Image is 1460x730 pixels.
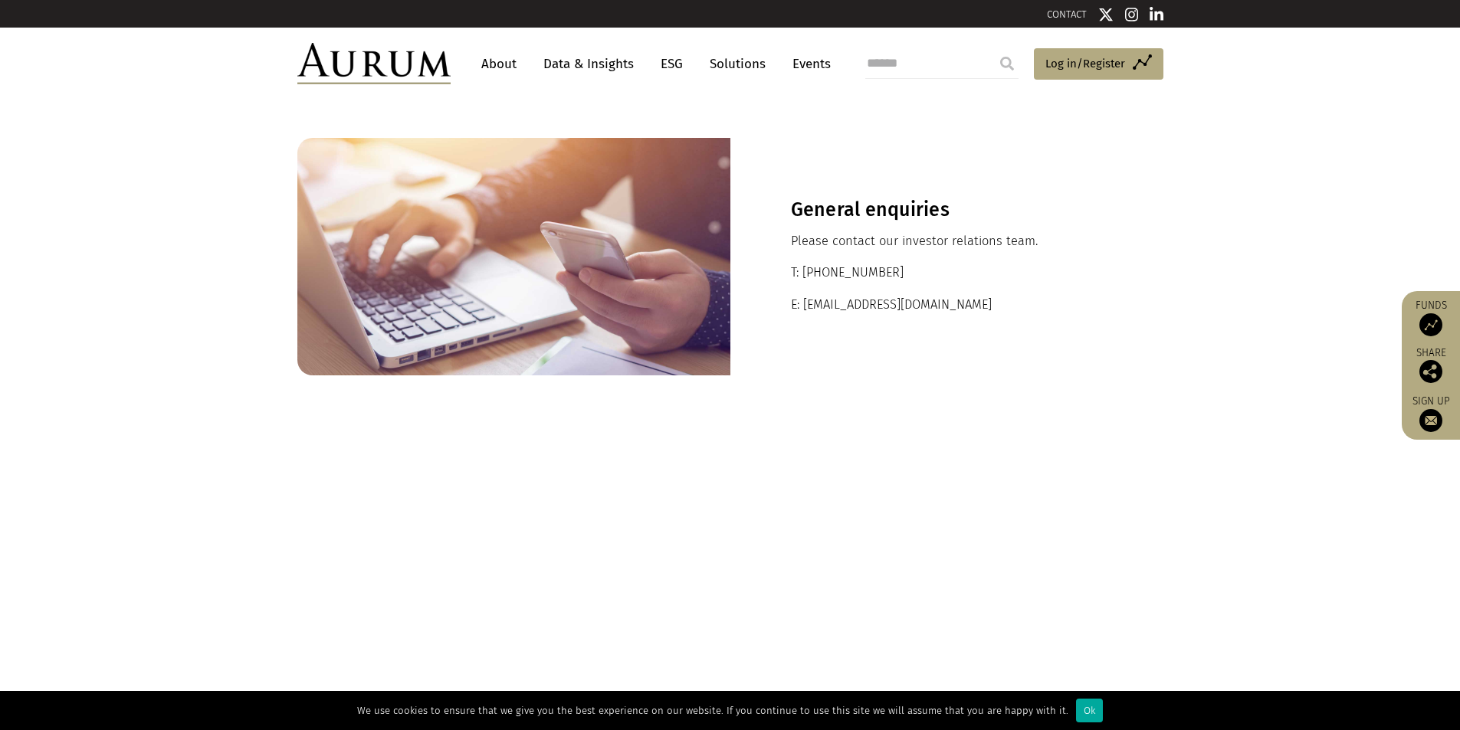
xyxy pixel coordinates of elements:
img: Instagram icon [1125,7,1139,22]
img: Access Funds [1419,313,1442,336]
a: Data & Insights [536,50,641,78]
div: Share [1409,348,1452,383]
p: Please contact our investor relations team. [791,231,1103,251]
p: T: [PHONE_NUMBER] [791,263,1103,283]
a: About [474,50,524,78]
a: Solutions [702,50,773,78]
p: E: [EMAIL_ADDRESS][DOMAIN_NAME] [791,295,1103,315]
img: Sign up to our newsletter [1419,409,1442,432]
img: Linkedin icon [1150,7,1163,22]
a: CONTACT [1047,8,1087,20]
img: Share this post [1419,360,1442,383]
a: ESG [653,50,691,78]
img: Twitter icon [1098,7,1114,22]
span: Log in/Register [1045,54,1125,73]
a: Events [785,50,831,78]
div: Ok [1076,699,1103,722]
img: Aurum [297,43,451,84]
a: Log in/Register [1034,48,1163,80]
a: Funds [1409,299,1452,336]
a: Sign up [1409,394,1452,432]
h3: General enquiries [791,198,1103,221]
input: Submit [992,48,1022,79]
